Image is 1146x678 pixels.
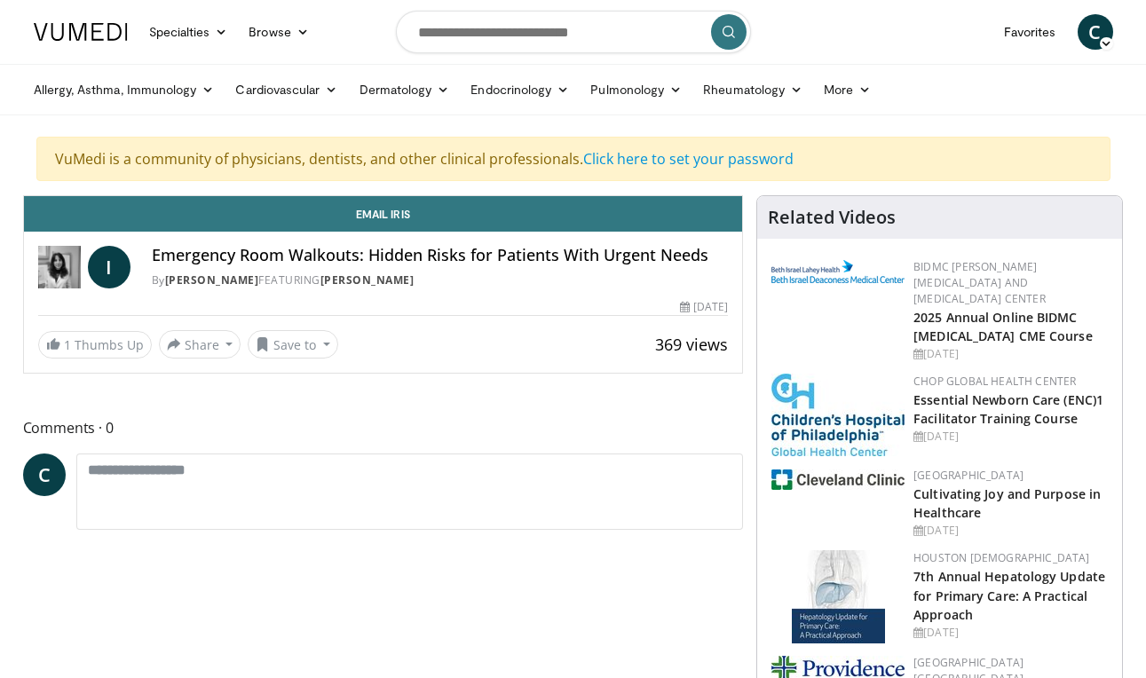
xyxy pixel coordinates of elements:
[680,299,728,315] div: [DATE]
[36,137,1110,181] div: VuMedi is a community of physicians, dentists, and other clinical professionals.
[913,550,1089,565] a: Houston [DEMOGRAPHIC_DATA]
[771,469,905,490] img: 1ef99228-8384-4f7a-af87-49a18d542794.png.150x105_q85_autocrop_double_scale_upscale_version-0.2.jpg
[34,23,128,41] img: VuMedi Logo
[38,331,152,359] a: 1 Thumbs Up
[771,260,905,283] img: c96b19ec-a48b-46a9-9095-935f19585444.png.150x105_q85_autocrop_double_scale_upscale_version-0.2.png
[23,416,744,439] span: Comments 0
[913,568,1105,622] a: 7th Annual Hepatology Update for Primary Care: A Practical Approach
[768,207,896,228] h4: Related Videos
[771,374,905,456] img: 8fbf8b72-0f77-40e1-90f4-9648163fd298.jpg.150x105_q85_autocrop_double_scale_upscale_version-0.2.jpg
[320,272,415,288] a: [PERSON_NAME]
[24,196,743,232] a: Email Iris
[792,550,885,643] img: 83b65fa9-3c25-403e-891e-c43026028dd2.jpg.150x105_q85_autocrop_double_scale_upscale_version-0.2.jpg
[913,625,1108,641] div: [DATE]
[580,72,692,107] a: Pulmonology
[159,330,241,359] button: Share
[349,72,461,107] a: Dermatology
[913,429,1108,445] div: [DATE]
[655,334,728,355] span: 369 views
[396,11,751,53] input: Search topics, interventions
[238,14,320,50] a: Browse
[993,14,1067,50] a: Favorites
[913,485,1101,521] a: Cultivating Joy and Purpose in Healthcare
[913,374,1076,389] a: CHOP Global Health Center
[248,330,338,359] button: Save to
[165,272,259,288] a: [PERSON_NAME]
[1078,14,1113,50] a: C
[813,72,881,107] a: More
[913,309,1093,344] a: 2025 Annual Online BIDMC [MEDICAL_DATA] CME Course
[913,523,1108,539] div: [DATE]
[583,149,794,169] a: Click here to set your password
[913,391,1103,427] a: Essential Newborn Care (ENC)1 Facilitator Training Course
[225,72,348,107] a: Cardiovascular
[152,272,729,288] div: By FEATURING
[692,72,813,107] a: Rheumatology
[913,259,1046,306] a: BIDMC [PERSON_NAME][MEDICAL_DATA] and [MEDICAL_DATA] Center
[88,246,130,288] a: I
[460,72,580,107] a: Endocrinology
[23,453,66,496] a: C
[913,468,1023,483] a: [GEOGRAPHIC_DATA]
[23,72,225,107] a: Allergy, Asthma, Immunology
[38,246,81,288] img: Dr. Iris Gorfinkel
[913,346,1108,362] div: [DATE]
[64,336,71,353] span: 1
[152,246,729,265] h4: Emergency Room Walkouts: Hidden Risks for Patients With Urgent Needs
[138,14,239,50] a: Specialties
